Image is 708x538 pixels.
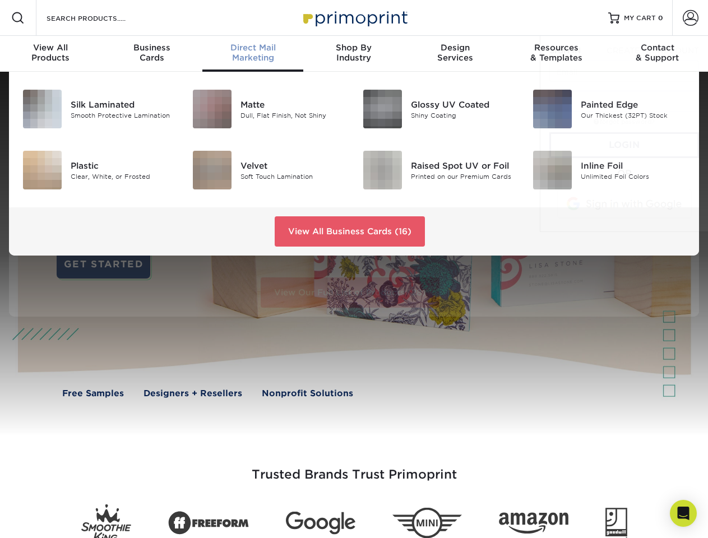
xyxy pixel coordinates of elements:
img: Amazon [499,513,568,534]
img: Glossy UV Coated Business Cards [363,90,402,128]
div: Glossy UV Coated [411,98,516,110]
div: Services [405,43,506,63]
span: Shop By [303,43,404,53]
a: Painted Edge Business Cards Painted Edge Our Thickest (32PT) Stock [533,85,686,133]
div: Soft Touch Lamination [240,171,345,181]
a: View All Business Cards (16) [275,216,425,247]
div: Plastic [71,159,175,171]
img: Primoprint [298,6,410,30]
img: Silk Laminated Business Cards [23,90,62,128]
a: Raised Spot UV or Foil Business Cards Raised Spot UV or Foil Printed on our Premium Cards [363,146,516,194]
span: Direct Mail [202,43,303,53]
div: Industry [303,43,404,63]
a: DesignServices [405,36,506,72]
input: SEARCH PRODUCTS..... [45,11,155,25]
div: Cards [101,43,202,63]
input: Email [549,61,699,82]
img: Goodwill [605,508,627,538]
a: Matte Business Cards Matte Dull, Flat Finish, Not Shiny [192,85,345,133]
div: Marketing [202,43,303,63]
a: Plastic Business Cards Plastic Clear, White, or Frosted [22,146,175,194]
a: Glossy UV Coated Business Cards Glossy UV Coated Shiny Coating [363,85,516,133]
div: Clear, White, or Frosted [71,171,175,181]
div: Printed on our Premium Cards [411,171,516,181]
div: Smooth Protective Lamination [71,110,175,120]
span: Design [405,43,506,53]
a: Inline Foil Business Cards Inline Foil Unlimited Foil Colors [533,146,686,194]
a: Login [549,132,699,158]
div: Velvet [240,159,345,171]
div: OR [549,167,699,180]
span: CREATE AN ACCOUNT [607,46,699,55]
a: Resources& Templates [506,36,607,72]
div: Shiny Coating [411,110,516,120]
span: Resources [506,43,607,53]
span: SIGN IN [549,46,581,55]
img: Velvet Business Cards [193,151,232,189]
img: Painted Edge Business Cards [533,90,572,128]
a: View Our Full List of Products (28) [261,277,439,308]
a: Direct MailMarketing [202,36,303,72]
span: MY CART [624,13,656,23]
img: Inline Foil Business Cards [533,151,572,189]
div: Raised Spot UV or Foil [411,159,516,171]
span: 0 [658,14,663,22]
a: Shop ByIndustry [303,36,404,72]
div: Dull, Flat Finish, Not Shiny [240,110,345,120]
div: Matte [240,98,345,110]
a: BusinessCards [101,36,202,72]
div: & Templates [506,43,607,63]
div: Open Intercom Messenger [670,500,697,527]
h3: Trusted Brands Trust Primoprint [26,440,682,495]
div: Silk Laminated [71,98,175,110]
a: Silk Laminated Business Cards Silk Laminated Smooth Protective Lamination [22,85,175,133]
img: Raised Spot UV or Foil Business Cards [363,151,402,189]
a: Velvet Business Cards Velvet Soft Touch Lamination [192,146,345,194]
span: Business [101,43,202,53]
a: forgot password? [594,118,655,126]
img: Plastic Business Cards [23,151,62,189]
img: Matte Business Cards [193,90,232,128]
img: Google [286,512,355,535]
